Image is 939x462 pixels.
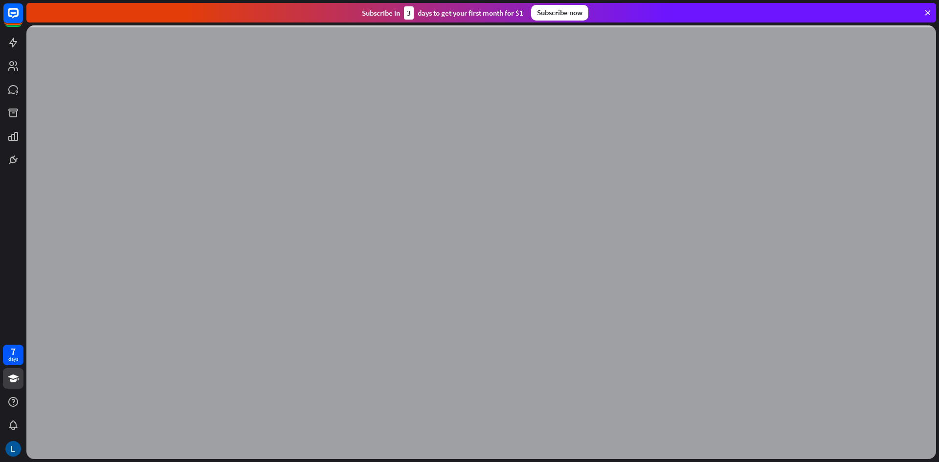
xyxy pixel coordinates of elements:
[362,6,523,20] div: Subscribe in days to get your first month for $1
[404,6,414,20] div: 3
[8,356,18,363] div: days
[11,347,16,356] div: 7
[531,5,588,21] div: Subscribe now
[3,345,23,365] a: 7 days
